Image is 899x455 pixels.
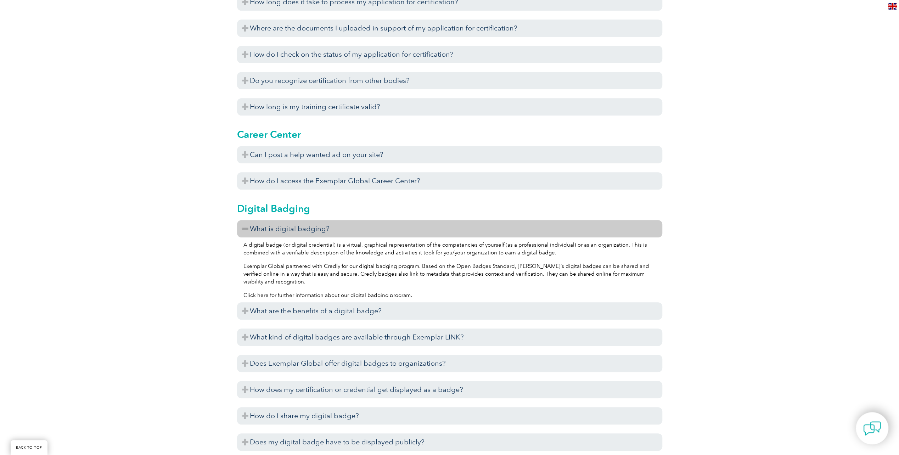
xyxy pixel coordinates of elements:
[888,3,897,10] img: en
[237,46,662,63] h3: How do I check on the status of my application for certification?
[243,241,656,257] p: A digital badge (or digital credential) is a virtual, graphical representation of the competencie...
[237,407,662,425] h3: How do I share my digital badge?
[11,440,47,455] a: BACK TO TOP
[237,129,662,140] h2: Career Center
[237,220,662,237] h3: What is digital badging?
[237,72,662,89] h3: Do you recognize certification from other bodies?
[237,146,662,163] h3: Can I post a help wanted ad on your site?
[237,203,662,214] h2: Digital Badging
[237,433,662,451] h3: Does my digital badge have to be displayed publicly?
[237,98,662,116] h3: How long is my training certificate valid?
[237,328,662,346] h3: What kind of digital badges are available through Exemplar LINK?
[237,381,662,398] h3: How does my certification or credential get displayed as a badge?
[237,355,662,372] h3: Does Exemplar Global offer digital badges to organizations?
[237,19,662,37] h3: Where are the documents I uploaded in support of my application for certification?
[243,292,411,298] a: Click here for further information about our digital badging program
[237,302,662,320] h3: What are the benefits of a digital badge?
[237,172,662,190] h3: How do I access the Exemplar Global Career Center?
[243,262,656,286] p: Exemplar Global partnered with Credly for our digital badging program. Based on the Open Badges S...
[243,291,656,299] p: .
[863,420,881,437] img: contact-chat.png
